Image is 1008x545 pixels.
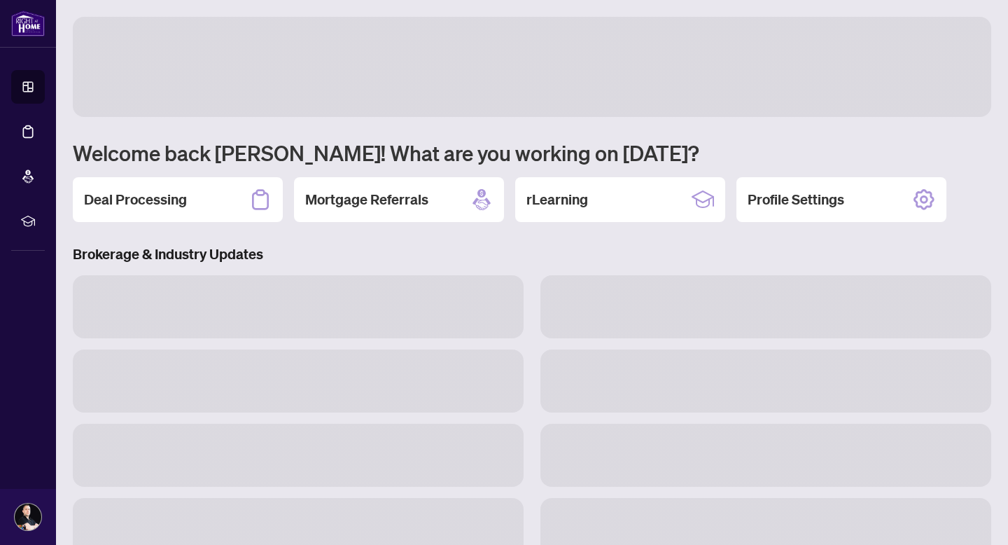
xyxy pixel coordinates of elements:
h2: Mortgage Referrals [305,190,428,209]
h2: Deal Processing [84,190,187,209]
h1: Welcome back [PERSON_NAME]! What are you working on [DATE]? [73,139,991,166]
h3: Brokerage & Industry Updates [73,244,991,264]
h2: Profile Settings [748,190,844,209]
h2: rLearning [526,190,588,209]
img: logo [11,11,45,36]
img: Profile Icon [15,504,41,530]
